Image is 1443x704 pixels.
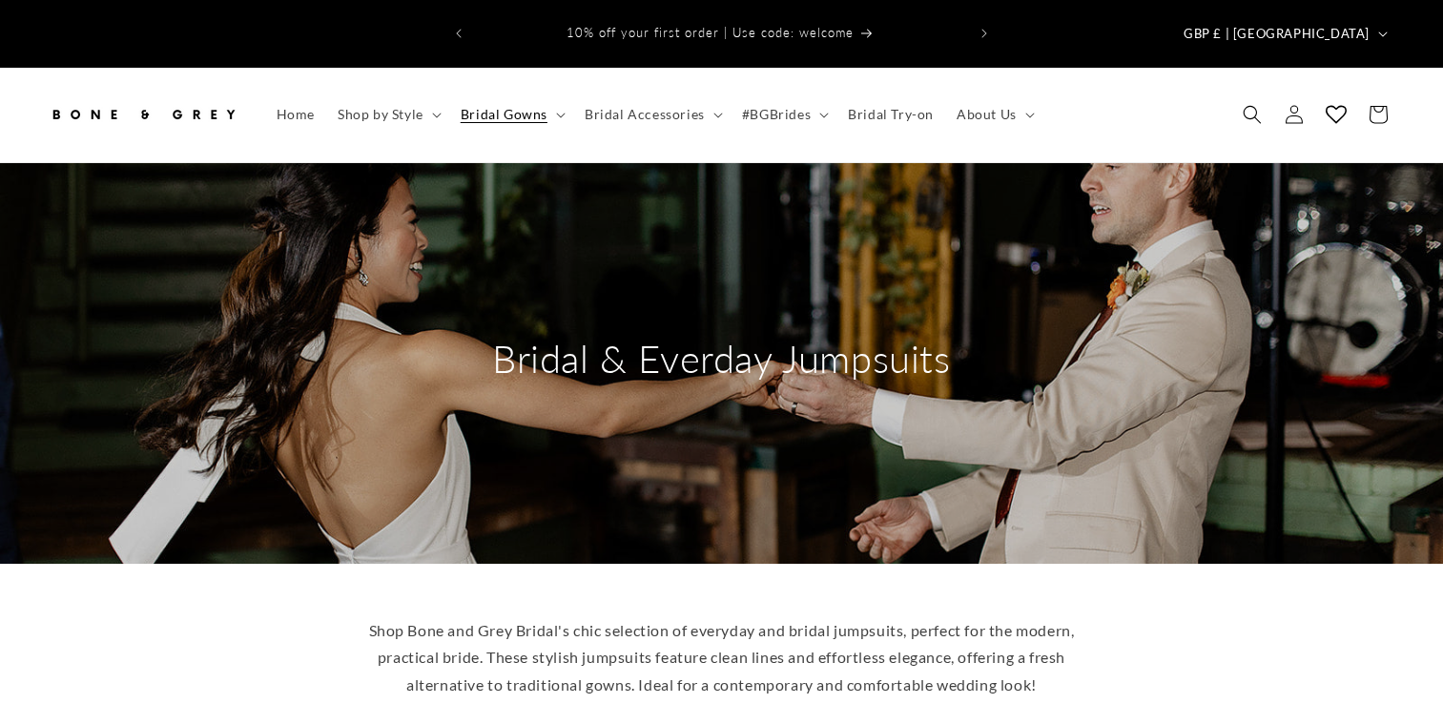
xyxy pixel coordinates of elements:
summary: Bridal Gowns [449,94,573,135]
a: Home [265,94,326,135]
span: Bridal Gowns [461,106,547,123]
span: About Us [957,106,1017,123]
summary: Bridal Accessories [573,94,731,135]
button: Next announcement [963,15,1005,52]
summary: About Us [945,94,1042,135]
h2: Bridal & Everday Jumpsuits [492,334,951,383]
span: 10% off your first order | Use code: welcome [567,25,854,40]
a: Bridal Try-on [836,94,945,135]
span: Home [277,106,315,123]
span: Bridal Try-on [848,106,934,123]
summary: Shop by Style [326,94,449,135]
a: Bone and Grey Bridal [41,87,246,143]
img: Bone and Grey Bridal [48,93,238,135]
span: Shop by Style [338,106,423,123]
button: GBP £ | [GEOGRAPHIC_DATA] [1172,15,1395,52]
button: Previous announcement [438,15,480,52]
summary: #BGBrides [731,94,836,135]
span: #BGBrides [742,106,811,123]
summary: Search [1231,93,1273,135]
p: Shop Bone and Grey Bridal's chic selection of everyday and bridal jumpsuits, perfect for the mode... [350,617,1094,699]
span: GBP £ | [GEOGRAPHIC_DATA] [1184,25,1370,44]
span: Bridal Accessories [585,106,705,123]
